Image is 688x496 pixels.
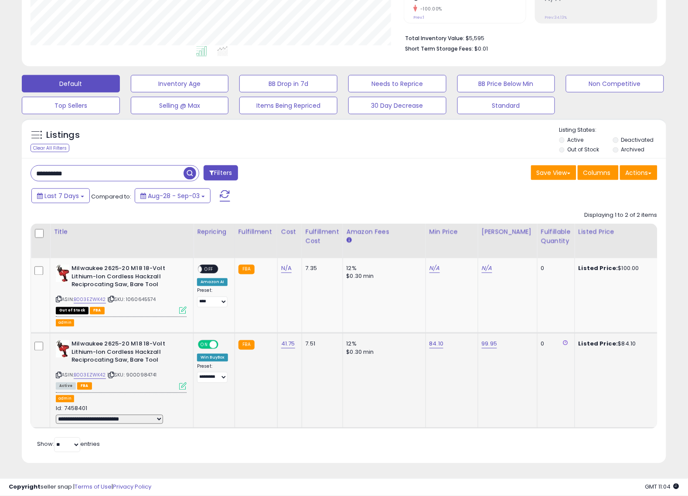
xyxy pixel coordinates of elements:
[199,341,210,349] span: ON
[281,264,292,273] a: N/A
[22,75,120,92] button: Default
[306,340,336,348] div: 7.51
[566,75,664,92] button: Non Competitive
[306,227,339,246] div: Fulfillment Cost
[578,165,619,180] button: Columns
[107,296,156,303] span: | SKU: 1060645574
[417,6,442,12] small: -100.00%
[567,136,583,144] label: Active
[56,340,187,389] div: ASIN:
[645,483,679,491] span: 2025-09-11 11:04 GMT
[56,307,89,315] span: All listings that are currently out of stock and unavailable for purchase on Amazon
[405,34,464,42] b: Total Inventory Value:
[620,165,657,180] button: Actions
[239,97,337,114] button: Items Being Repriced
[482,264,492,273] a: N/A
[531,165,576,180] button: Save View
[217,341,231,349] span: OFF
[9,483,41,491] strong: Copyright
[429,227,474,236] div: Min Price
[347,265,419,273] div: 12%
[585,211,657,219] div: Displaying 1 to 2 of 2 items
[482,340,497,349] a: 99.95
[75,483,112,491] a: Terms of Use
[135,188,211,203] button: Aug-28 - Sep-03
[347,236,352,244] small: Amazon Fees.
[197,354,228,362] div: Win BuyBox
[56,340,69,358] img: 41sj8Yei0hL._SL40_.jpg
[306,265,336,273] div: 7.35
[621,146,645,153] label: Archived
[148,192,200,200] span: Aug-28 - Sep-03
[107,372,157,379] span: | SKU: 9000984741
[56,265,187,313] div: ASIN:
[56,319,74,327] button: admin
[579,264,618,273] b: Listed Price:
[559,126,667,134] p: Listing States:
[72,340,177,367] b: Milwaukee 2625-20 M18 18-Volt Lithium-Ion Cordless Hackzall Reciprocating Saw, Bare Tool
[413,15,424,20] small: Prev: 1
[347,349,419,356] div: $0.30 min
[31,144,69,152] div: Clear All Filters
[579,340,618,348] b: Listed Price:
[347,227,422,236] div: Amazon Fees
[77,383,92,390] span: FBA
[541,227,571,246] div: Fulfillable Quantity
[238,340,255,350] small: FBA
[56,383,76,390] span: All listings currently available for purchase on Amazon
[482,227,534,236] div: [PERSON_NAME]
[545,15,567,20] small: Prev: 34.13%
[621,136,654,144] label: Deactivated
[579,340,651,348] div: $84.10
[457,97,555,114] button: Standard
[9,483,151,492] div: seller snap | |
[281,340,295,349] a: 41.75
[197,227,231,236] div: Repricing
[347,340,419,348] div: 12%
[405,32,651,43] li: $5,595
[348,97,446,114] button: 30 Day Decrease
[54,227,190,236] div: Title
[238,265,255,274] small: FBA
[197,278,228,286] div: Amazon AI
[541,265,568,273] div: 0
[131,75,229,92] button: Inventory Age
[31,188,90,203] button: Last 7 Days
[429,340,444,349] a: 84.10
[72,265,177,291] b: Milwaukee 2625-20 M18 18-Volt Lithium-Ion Cordless Hackzall Reciprocating Saw, Bare Tool
[239,75,337,92] button: BB Drop in 7d
[347,273,419,280] div: $0.30 min
[131,97,229,114] button: Selling @ Max
[22,97,120,114] button: Top Sellers
[202,266,216,273] span: OFF
[197,288,228,308] div: Preset:
[281,227,298,236] div: Cost
[113,483,151,491] a: Privacy Policy
[37,440,100,448] span: Show: entries
[579,265,651,273] div: $100.00
[74,372,106,379] a: B003EZWK42
[457,75,555,92] button: BB Price Below Min
[204,165,238,181] button: Filters
[91,192,131,201] span: Compared to:
[74,296,106,304] a: B003EZWK42
[197,364,228,383] div: Preset:
[579,227,654,236] div: Listed Price
[56,404,88,413] span: Id: 7458401
[541,340,568,348] div: 0
[583,168,611,177] span: Columns
[238,227,274,236] div: Fulfillment
[348,75,446,92] button: Needs to Reprice
[44,192,79,200] span: Last 7 Days
[567,146,599,153] label: Out of Stock
[474,44,488,53] span: $0.01
[46,129,80,141] h5: Listings
[429,264,440,273] a: N/A
[56,395,74,403] button: admin
[90,307,105,315] span: FBA
[405,45,473,52] b: Short Term Storage Fees:
[56,265,69,282] img: 41sj8Yei0hL._SL40_.jpg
